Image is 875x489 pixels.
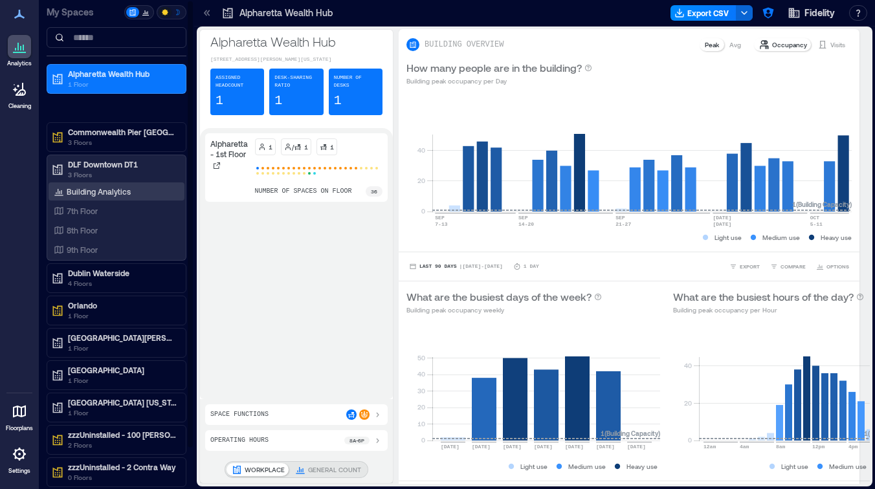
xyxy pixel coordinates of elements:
tspan: 10 [417,420,425,428]
p: Dublin Waterside [68,268,177,278]
p: [GEOGRAPHIC_DATA][PERSON_NAME] [68,332,177,343]
text: 12pm [812,444,825,450]
p: 8th Floor [67,225,98,235]
p: 7th Floor [67,206,98,216]
tspan: 20 [417,403,425,411]
p: Commonwealth Pier [GEOGRAPHIC_DATA] [68,127,177,137]
p: 1 Day [524,263,539,270]
p: Peak [705,39,719,50]
p: Building peak occupancy weekly [406,305,602,315]
p: Assigned Headcount [216,74,259,89]
tspan: 0 [421,436,425,444]
p: How many people are in the building? [406,60,582,76]
p: Building Analytics [67,186,131,197]
p: Analytics [7,60,32,67]
tspan: 20 [417,177,425,184]
p: What are the busiest hours of the day? [673,289,854,305]
p: 1 Floor [68,407,177,418]
text: [DATE] [713,221,731,227]
p: Number of Desks [334,74,377,89]
p: zzzUninstalled - 100 [PERSON_NAME] [68,429,177,440]
tspan: 50 [417,354,425,362]
p: Desk-sharing ratio [274,74,318,89]
p: 2 Floors [68,440,177,450]
text: [DATE] [565,444,584,450]
tspan: 40 [417,370,425,378]
p: My Spaces [47,6,122,19]
button: Last 90 Days |[DATE]-[DATE] [406,260,505,273]
p: 9th Floor [67,244,98,255]
p: Alpharetta - 1st Floor [210,138,250,159]
p: Alpharetta Wealth Hub [210,32,382,50]
p: Heavy use [821,232,852,243]
text: OCT [810,215,820,221]
p: / [292,142,294,152]
text: 14-20 [518,221,534,227]
p: Settings [8,467,30,475]
tspan: 0 [421,207,425,215]
p: 1 Floor [68,343,177,353]
tspan: 30 [417,387,425,395]
span: EXPORT [740,263,760,270]
p: Visits [830,39,845,50]
text: [DATE] [596,444,615,450]
p: Light use [781,461,808,472]
p: DLF Downtown DT1 [68,159,177,169]
p: Light use [714,232,742,243]
tspan: 40 [684,362,692,369]
text: 5-11 [810,221,823,227]
tspan: 40 [417,146,425,154]
p: Operating Hours [210,435,269,446]
p: Occupancy [772,39,807,50]
button: COMPARE [768,260,808,273]
p: Floorplans [6,424,33,432]
p: Heavy use [626,461,658,472]
text: 21-27 [615,221,631,227]
p: BUILDING OVERVIEW [425,39,504,50]
text: 4pm [848,444,858,450]
tspan: 0 [688,436,692,444]
p: Light use [520,461,548,472]
a: Settings [4,439,35,479]
p: Orlando [68,300,177,310]
p: Space Functions [210,409,269,420]
p: Avg [729,39,741,50]
button: EXPORT [727,260,762,273]
p: WORKPLACE [245,464,285,475]
text: 12am [703,444,716,450]
a: Cleaning [3,74,36,114]
p: 1 Floor [68,310,177,321]
p: [GEOGRAPHIC_DATA] [US_STATE] [68,397,177,407]
span: Fidelity [804,6,835,19]
p: number of spaces on floor [255,186,352,197]
a: Floorplans [2,396,37,436]
p: 1 Floor [68,79,177,89]
p: 8a - 6p [349,437,364,444]
p: Medium use [762,232,800,243]
p: Building peak occupancy per Day [406,76,592,86]
text: [DATE] [627,444,646,450]
p: Alpharetta Wealth Hub [68,69,177,79]
button: OPTIONS [814,260,852,273]
p: 1 [216,92,223,110]
text: SEP [518,215,528,221]
p: [STREET_ADDRESS][PERSON_NAME][US_STATE] [210,56,382,63]
text: 8am [776,444,786,450]
p: 1 [269,142,272,152]
p: 0 Floors [68,472,177,483]
span: COMPARE [781,263,806,270]
p: Alpharetta Wealth Hub [239,6,333,19]
text: 4am [740,444,749,450]
p: 1 Floor [68,375,177,386]
text: [DATE] [713,215,731,221]
p: Medium use [568,461,606,472]
tspan: 20 [684,399,692,407]
text: [DATE] [534,444,553,450]
a: Analytics [3,31,36,71]
p: 36 [371,188,377,195]
p: 1 [334,92,342,110]
p: 3 Floors [68,169,177,180]
p: Cleaning [8,102,31,110]
p: GENERAL COUNT [308,464,361,475]
text: [DATE] [503,444,522,450]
